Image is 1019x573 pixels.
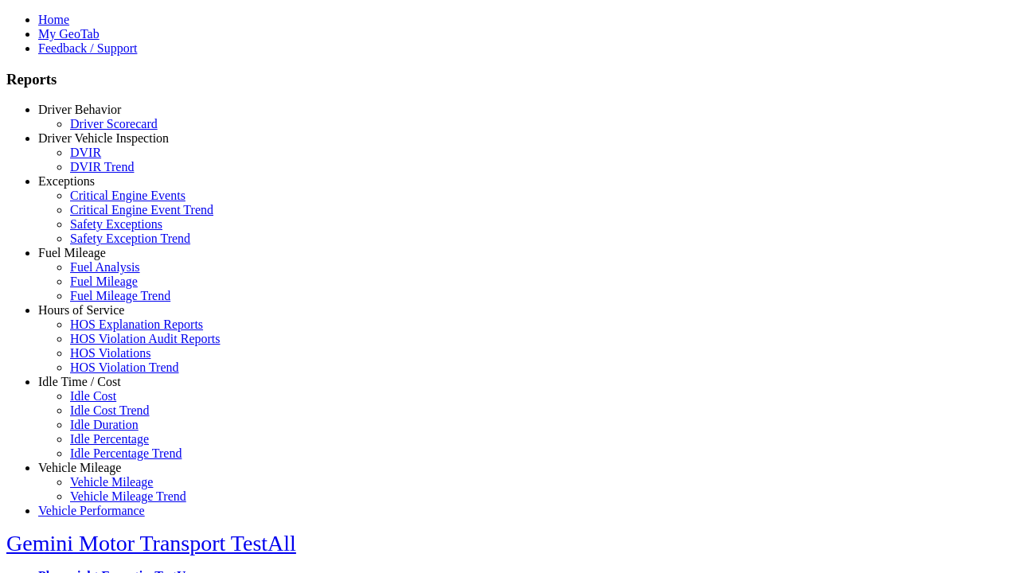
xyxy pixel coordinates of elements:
[70,389,116,403] a: Idle Cost
[70,146,101,159] a: DVIR
[6,71,1013,88] h3: Reports
[70,289,170,302] a: Fuel Mileage Trend
[70,475,153,489] a: Vehicle Mileage
[38,461,121,474] a: Vehicle Mileage
[70,217,162,231] a: Safety Exceptions
[38,103,121,116] a: Driver Behavior
[70,318,203,331] a: HOS Explanation Reports
[70,160,134,173] a: DVIR Trend
[38,13,69,26] a: Home
[70,232,190,245] a: Safety Exception Trend
[70,332,221,345] a: HOS Violation Audit Reports
[38,174,95,188] a: Exceptions
[70,446,182,460] a: Idle Percentage Trend
[38,246,106,259] a: Fuel Mileage
[38,131,169,145] a: Driver Vehicle Inspection
[70,260,140,274] a: Fuel Analysis
[38,504,145,517] a: Vehicle Performance
[6,531,296,555] a: Gemini Motor Transport TestAll
[38,27,100,41] a: My GeoTab
[70,189,185,202] a: Critical Engine Events
[38,375,121,388] a: Idle Time / Cost
[70,117,158,131] a: Driver Scorecard
[70,346,150,360] a: HOS Violations
[70,403,150,417] a: Idle Cost Trend
[38,303,124,317] a: Hours of Service
[70,418,139,431] a: Idle Duration
[70,361,179,374] a: HOS Violation Trend
[70,432,149,446] a: Idle Percentage
[70,275,138,288] a: Fuel Mileage
[70,203,213,216] a: Critical Engine Event Trend
[38,41,137,55] a: Feedback / Support
[70,489,186,503] a: Vehicle Mileage Trend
